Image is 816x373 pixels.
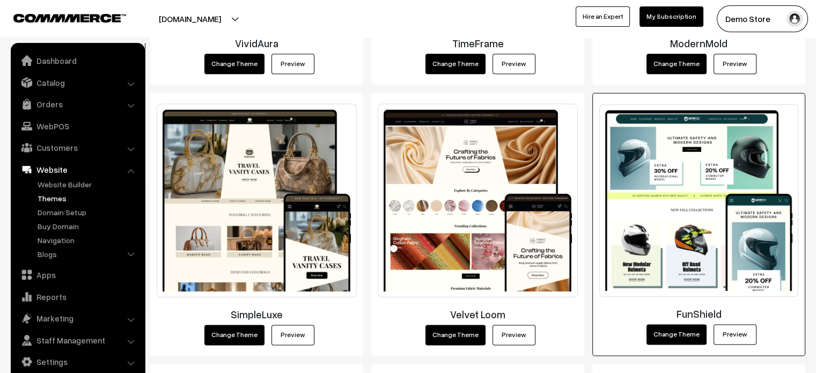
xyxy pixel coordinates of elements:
[13,138,141,157] a: Customers
[13,51,141,70] a: Dashboard
[13,160,141,179] a: Website
[576,6,630,27] a: Hire an Expert
[714,54,756,74] a: Preview
[121,5,259,32] button: [DOMAIN_NAME]
[13,287,141,306] a: Reports
[35,179,141,190] a: Website Builder
[35,193,141,204] a: Themes
[378,104,578,297] img: Velvet Loom
[378,308,578,320] h3: Velvet Loom
[13,11,107,24] a: COMMMERCE
[378,37,578,49] h3: TimeFrame
[599,308,798,320] h3: FunShield
[13,14,126,22] img: COMMMERCE
[646,324,707,345] button: Change Theme
[35,207,141,218] a: Domain Setup
[599,104,798,297] img: FunShield
[157,308,357,320] h3: SimpleLuxe
[13,94,141,114] a: Orders
[646,54,707,74] button: Change Theme
[271,325,314,345] a: Preview
[35,235,141,246] a: Navigation
[13,73,141,92] a: Catalog
[492,54,535,74] a: Preview
[271,54,314,74] a: Preview
[717,5,808,32] button: Demo Store
[157,104,357,297] img: SimpleLuxe
[157,37,357,49] h3: VividAura
[35,248,141,260] a: Blogs
[204,54,264,74] button: Change Theme
[639,6,703,27] a: My Subscription
[35,221,141,232] a: Buy Domain
[204,325,264,345] button: Change Theme
[13,309,141,328] a: Marketing
[13,116,141,136] a: WebPOS
[492,325,535,345] a: Preview
[13,331,141,350] a: Staff Management
[13,265,141,284] a: Apps
[13,352,141,371] a: Settings
[425,54,486,74] button: Change Theme
[786,11,803,27] img: user
[714,324,756,345] a: Preview
[599,37,799,49] h3: ModernMold
[425,325,486,345] button: Change Theme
